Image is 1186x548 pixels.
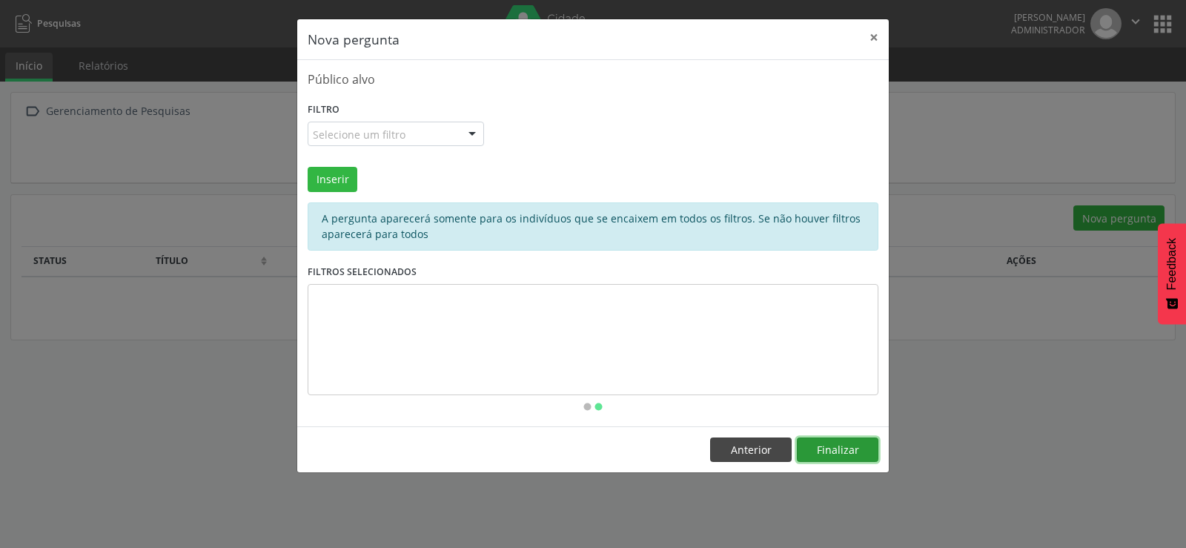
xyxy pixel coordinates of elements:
[308,99,339,122] label: Filtro
[1158,223,1186,324] button: Feedback - Mostrar pesquisa
[710,438,792,463] button: Anterior
[308,70,878,88] p: Público alvo
[582,401,593,412] i: fiber_manual_record
[308,202,878,251] div: A pergunta aparecerá somente para os indivíduos que se encaixem em todos os filtros. Se não houve...
[797,438,878,463] button: Finalizar
[859,19,889,56] button: Close
[308,261,417,284] label: Filtros selecionados
[308,167,357,192] button: Inserir
[593,401,604,412] i: fiber_manual_record
[313,127,405,142] span: Selecione um filtro
[308,30,400,49] h5: Nova pergunta
[1165,238,1179,290] span: Feedback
